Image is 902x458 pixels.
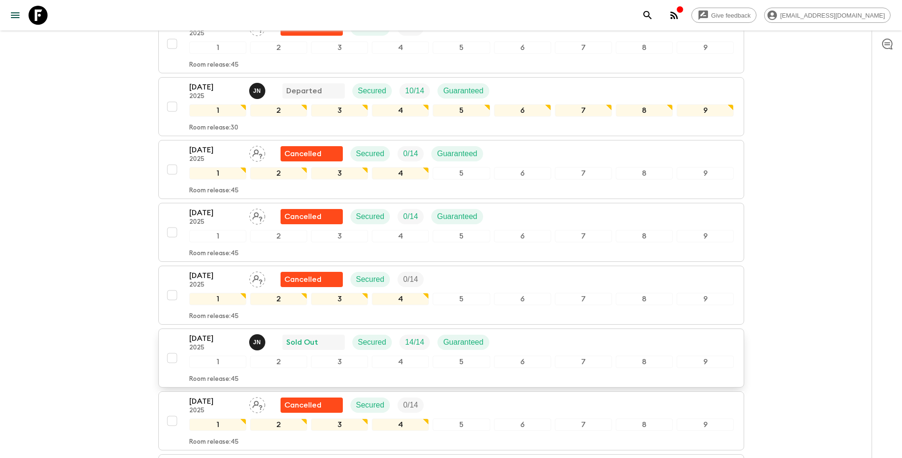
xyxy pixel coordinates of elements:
div: 1 [189,230,246,242]
button: [DATE]2025Assign pack leaderFlash Pack cancellationSecuredTrip FillGuaranteed123456789Room releas... [158,203,744,262]
p: Guaranteed [437,148,477,159]
div: 7 [555,41,612,54]
span: Give feedback [706,12,756,19]
p: [DATE] [189,81,242,93]
div: Secured [350,146,390,161]
p: 0 / 14 [403,148,418,159]
div: 5 [433,41,490,54]
div: Trip Fill [399,335,430,350]
p: Secured [356,399,385,411]
div: 7 [555,167,612,179]
p: 2025 [189,156,242,163]
div: Secured [350,209,390,224]
p: Room release: 45 [189,376,239,383]
div: 4 [372,230,429,242]
p: 0 / 14 [403,274,418,285]
div: 7 [555,356,612,368]
p: 2025 [189,281,242,289]
div: 6 [494,230,551,242]
p: [DATE] [189,270,242,281]
div: 3 [311,418,368,431]
div: Trip Fill [398,398,424,413]
div: Trip Fill [398,209,424,224]
div: 2 [250,41,307,54]
div: 9 [677,418,734,431]
div: 1 [189,41,246,54]
button: [DATE]2025Assign pack leaderFlash Pack cancellationSecuredTrip Fill123456789Room release:45 [158,14,744,73]
div: Flash Pack cancellation [281,209,343,224]
button: [DATE]2025Assign pack leaderFlash Pack cancellationSecuredTrip Fill123456789Room release:45 [158,391,744,450]
div: 3 [311,167,368,179]
p: Room release: 30 [189,124,238,132]
button: [DATE]2025Janita NurmiSold OutSecuredTrip FillGuaranteed123456789Room release:45 [158,329,744,388]
div: 1 [189,104,246,117]
div: 7 [555,418,612,431]
p: Secured [356,211,385,222]
div: 8 [616,167,673,179]
div: Flash Pack cancellation [281,398,343,413]
span: Assign pack leader [249,211,265,219]
div: 9 [677,356,734,368]
p: Cancelled [284,211,321,222]
p: Secured [358,337,387,348]
p: 0 / 14 [403,211,418,222]
p: [DATE] [189,396,242,407]
p: 2025 [189,344,242,352]
span: Assign pack leader [249,400,265,408]
p: Room release: 45 [189,438,239,446]
p: Sold Out [286,337,318,348]
span: Assign pack leader [249,149,265,156]
p: 14 / 14 [405,337,424,348]
p: 2025 [189,30,242,38]
p: 10 / 14 [405,85,424,97]
button: [DATE]2025Assign pack leaderFlash Pack cancellationSecuredTrip Fill123456789Room release:45 [158,266,744,325]
div: Trip Fill [398,272,424,287]
div: 6 [494,418,551,431]
p: Secured [356,148,385,159]
div: 4 [372,167,429,179]
p: Secured [358,85,387,97]
div: 8 [616,41,673,54]
div: 4 [372,418,429,431]
div: 3 [311,230,368,242]
div: 8 [616,293,673,305]
div: 5 [433,356,490,368]
div: 7 [555,104,612,117]
span: Janita Nurmi [249,86,267,93]
div: 2 [250,356,307,368]
div: Trip Fill [399,83,430,99]
div: 5 [433,104,490,117]
div: 6 [494,41,551,54]
div: 6 [494,167,551,179]
div: 9 [677,167,734,179]
div: 4 [372,104,429,117]
p: Guaranteed [443,337,484,348]
div: 8 [616,418,673,431]
span: [EMAIL_ADDRESS][DOMAIN_NAME] [775,12,890,19]
div: 6 [494,293,551,305]
p: Secured [356,274,385,285]
p: Cancelled [284,148,321,159]
span: Assign pack leader [249,274,265,282]
div: 1 [189,418,246,431]
div: 4 [372,41,429,54]
p: Room release: 45 [189,313,239,320]
p: Departed [286,85,322,97]
div: Flash Pack cancellation [281,272,343,287]
div: 2 [250,293,307,305]
div: 8 [616,356,673,368]
p: Room release: 45 [189,250,239,258]
p: Room release: 45 [189,61,239,69]
div: 9 [677,293,734,305]
div: 5 [433,167,490,179]
div: 4 [372,293,429,305]
div: 1 [189,293,246,305]
p: [DATE] [189,144,242,156]
div: 9 [677,41,734,54]
p: Room release: 45 [189,187,239,195]
div: 7 [555,293,612,305]
button: [DATE]2025Janita NurmiDepartedSecuredTrip FillGuaranteed123456789Room release:30 [158,77,744,136]
div: Secured [350,398,390,413]
div: Flash Pack cancellation [281,146,343,161]
p: 2025 [189,93,242,100]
